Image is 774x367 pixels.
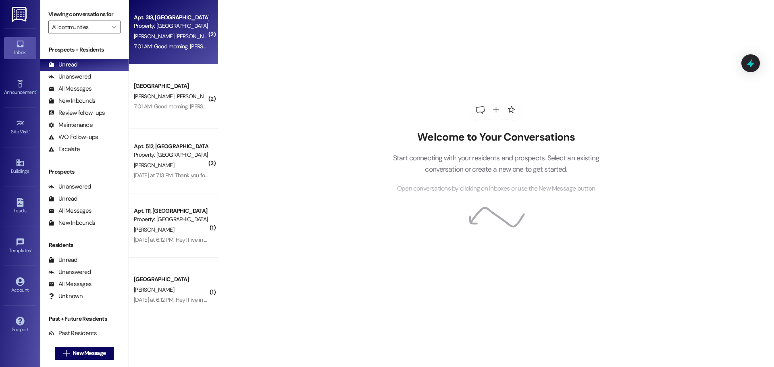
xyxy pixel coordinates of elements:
div: Unanswered [48,73,91,81]
span: [PERSON_NAME] [134,286,174,293]
div: Unknown [48,292,83,301]
span: Open conversations by clicking on inboxes or use the New Message button [397,184,595,194]
span: • [29,128,30,133]
div: New Inbounds [48,97,95,105]
div: Prospects [40,168,129,176]
div: New Inbounds [48,219,95,227]
img: ResiDesk Logo [12,7,28,22]
div: Unread [48,256,77,264]
div: Escalate [48,145,80,153]
span: [PERSON_NAME] [134,226,174,233]
div: Unanswered [48,182,91,191]
a: Support [4,314,36,336]
label: Viewing conversations for [48,8,121,21]
div: Apt. 313, [GEOGRAPHIC_DATA] [134,13,208,22]
div: [GEOGRAPHIC_DATA] [134,275,208,284]
div: Property: [GEOGRAPHIC_DATA] [134,151,208,159]
span: • [36,88,37,94]
div: Past + Future Residents [40,315,129,323]
span: [PERSON_NAME] [PERSON_NAME] [134,33,216,40]
a: Buildings [4,156,36,178]
div: All Messages [48,85,92,93]
span: • [31,247,32,252]
i:  [112,24,116,30]
a: Inbox [4,37,36,59]
a: Leads [4,195,36,217]
div: Property: [GEOGRAPHIC_DATA] [134,215,208,224]
div: Past Residents [48,329,97,338]
div: [GEOGRAPHIC_DATA] [134,82,208,90]
div: Apt. 111, [GEOGRAPHIC_DATA] [134,207,208,215]
div: 7:01 AM: Good morning, [PERSON_NAME]! When is going the reimbursement be done? [134,103,335,110]
div: Unanswered [48,268,91,276]
span: [PERSON_NAME] [PERSON_NAME] [134,93,216,100]
a: Account [4,275,36,297]
div: WO Follow-ups [48,133,98,141]
div: Maintenance [48,121,93,129]
input: All communities [52,21,108,33]
span: New Message [73,349,106,357]
div: Prospects + Residents [40,46,129,54]
div: Review follow-ups [48,109,105,117]
div: Residents [40,241,129,249]
div: Unread [48,60,77,69]
i:  [63,350,69,357]
div: 7:01 AM: Good morning, [PERSON_NAME]! When is going the reimbursement be done? [134,43,335,50]
div: All Messages [48,207,92,215]
div: All Messages [48,280,92,288]
p: Start connecting with your residents and prospects. Select an existing conversation or create a n... [381,152,611,175]
div: Property: [GEOGRAPHIC_DATA] [134,22,208,30]
div: Apt. 512, [GEOGRAPHIC_DATA] [134,142,208,151]
div: Unread [48,195,77,203]
h2: Welcome to Your Conversations [381,131,611,144]
a: Site Visit • [4,116,36,138]
span: [PERSON_NAME] [134,162,174,169]
button: New Message [55,347,114,360]
a: Templates • [4,235,36,257]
